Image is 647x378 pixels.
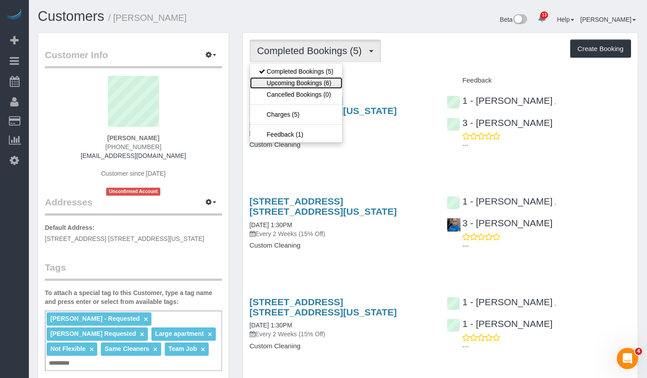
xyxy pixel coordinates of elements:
[554,98,556,105] span: ,
[50,315,139,322] span: [PERSON_NAME] - Requested
[512,14,527,26] img: New interface
[105,143,161,150] span: [PHONE_NUMBER]
[635,348,642,355] span: 4
[107,134,159,142] strong: [PERSON_NAME]
[5,9,23,21] img: Automaid Logo
[250,129,342,140] a: Feedback (1)
[250,77,342,89] a: Upcoming Bookings (6)
[447,118,552,128] a: 3 - [PERSON_NAME]
[250,322,292,329] a: [DATE] 1:30PM
[153,346,157,353] a: ×
[447,218,552,228] a: 3 - [PERSON_NAME]
[540,12,548,19] span: 13
[462,342,631,351] p: ---
[447,218,460,232] img: 3 - Geraldin Bastidas
[447,95,552,106] a: 1 - [PERSON_NAME]
[250,109,342,120] a: Charges (5)
[201,346,205,353] a: ×
[45,288,222,306] label: To attach a special tag to this Customer, type a tag name and press enter or select from availabl...
[45,261,222,281] legend: Tags
[580,16,636,23] a: [PERSON_NAME]
[250,39,381,62] button: Completed Bookings (5)
[155,330,204,337] span: Large apartment
[250,343,434,350] h4: Custom Cleaning
[106,188,160,195] span: Unconfirmed Account
[208,331,212,338] a: ×
[50,345,85,352] span: Not Flexible
[447,297,552,307] a: 1 - [PERSON_NAME]
[617,348,638,369] iframe: Intercom live chat
[45,48,222,68] legend: Customer Info
[50,330,136,337] span: [PERSON_NAME] Requested
[108,13,187,23] small: / [PERSON_NAME]
[250,297,397,317] a: [STREET_ADDRESS] [STREET_ADDRESS][US_STATE]
[45,223,95,232] label: Default Address:
[554,199,556,206] span: ,
[462,241,631,250] p: ---
[250,196,397,217] a: [STREET_ADDRESS] [STREET_ADDRESS][US_STATE]
[144,315,148,323] a: ×
[557,16,574,23] a: Help
[447,319,552,329] a: 1 - [PERSON_NAME]
[101,170,166,177] span: Customer since [DATE]
[38,8,104,24] a: Customers
[250,330,434,339] p: Every 2 Weeks (15% Off)
[533,9,551,28] a: 13
[250,229,434,238] p: Every 2 Weeks (15% Off)
[447,77,631,84] h4: Feedback
[168,345,197,352] span: Team Job
[250,66,342,77] a: Completed Bookings (5)
[45,235,204,242] span: [STREET_ADDRESS] [STREET_ADDRESS][US_STATE]
[257,45,366,56] span: Completed Bookings (5)
[462,141,631,150] p: ---
[250,141,434,149] h4: Custom Cleaning
[554,299,556,307] span: ,
[140,331,144,338] a: ×
[447,196,552,206] a: 1 - [PERSON_NAME]
[81,152,186,159] a: [EMAIL_ADDRESS][DOMAIN_NAME]
[90,346,94,353] a: ×
[570,39,631,58] button: Create Booking
[250,242,434,249] h4: Custom Cleaning
[500,16,528,23] a: Beta
[250,89,342,100] a: Cancelled Bookings (0)
[250,221,292,228] a: [DATE] 1:30PM
[105,345,149,352] span: Same Cleaners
